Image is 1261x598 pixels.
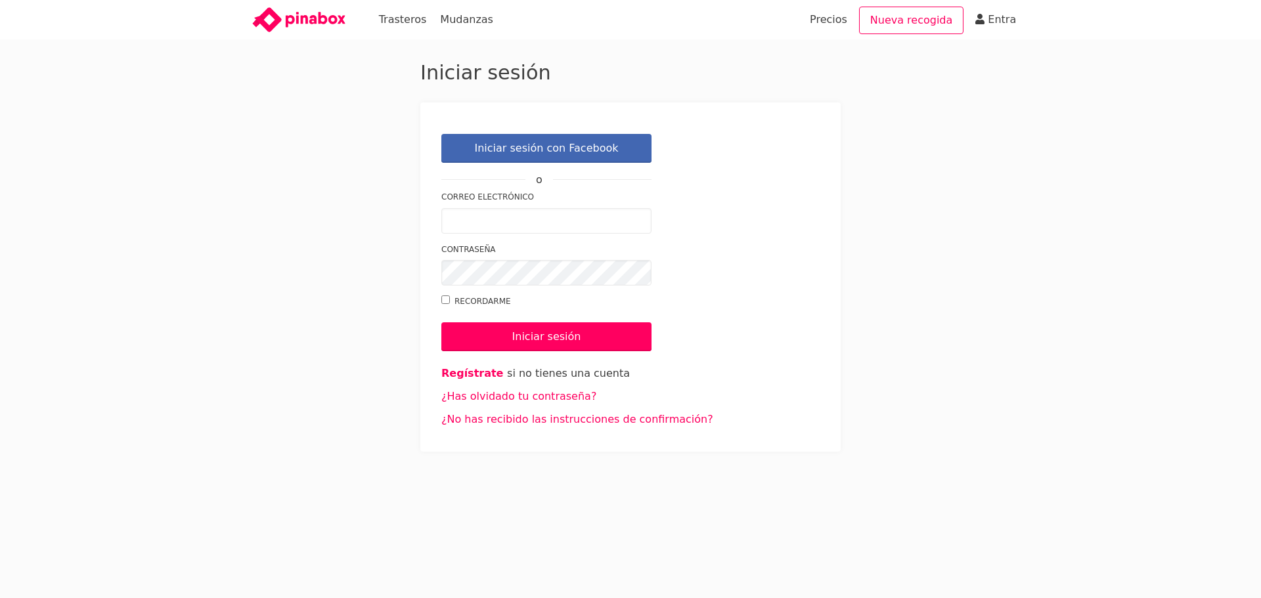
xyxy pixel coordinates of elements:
a: ¿No has recibido las instrucciones de confirmación? [441,413,713,425]
label: Recordarme [441,295,652,309]
label: Correo electrónico [441,190,652,204]
li: si no tienes una cuenta [441,362,820,385]
input: Recordarme [441,295,450,304]
h2: Iniciar sesión [420,60,841,85]
a: ¿Has olvidado tu contraseña? [441,390,596,402]
input: Iniciar sesión [441,322,652,351]
label: Contraseña [441,243,652,257]
a: Regístrate [441,367,503,379]
a: Iniciar sesión con Facebook [441,134,652,163]
span: o [525,171,553,189]
a: Nueva recogida [859,7,964,34]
